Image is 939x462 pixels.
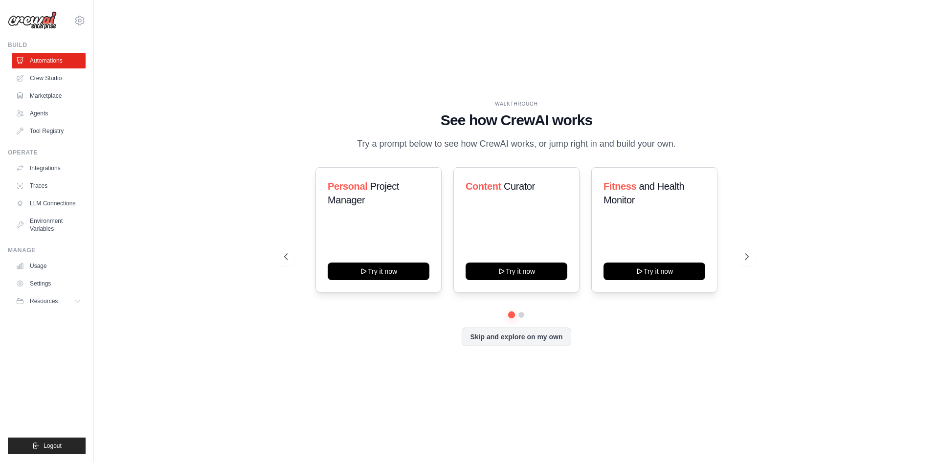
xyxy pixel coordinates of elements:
span: Logout [44,442,62,450]
button: Try it now [466,263,567,280]
button: Logout [8,438,86,454]
button: Resources [12,293,86,309]
a: LLM Connections [12,196,86,211]
span: Project Manager [328,181,399,205]
span: Fitness [604,181,636,192]
img: Logo [8,11,57,30]
a: Agents [12,106,86,121]
a: Tool Registry [12,123,86,139]
div: Operate [8,149,86,156]
a: Environment Variables [12,213,86,237]
span: Content [466,181,501,192]
div: Manage [8,246,86,254]
span: Resources [30,297,58,305]
a: Traces [12,178,86,194]
a: Integrations [12,160,86,176]
a: Marketplace [12,88,86,104]
span: Curator [504,181,535,192]
a: Settings [12,276,86,291]
button: Skip and explore on my own [462,328,571,346]
div: WALKTHROUGH [284,100,749,108]
div: Build [8,41,86,49]
h1: See how CrewAI works [284,111,749,129]
span: and Health Monitor [604,181,684,205]
p: Try a prompt below to see how CrewAI works, or jump right in and build your own. [352,137,681,151]
a: Automations [12,53,86,68]
a: Crew Studio [12,70,86,86]
a: Usage [12,258,86,274]
button: Try it now [604,263,705,280]
span: Personal [328,181,367,192]
button: Try it now [328,263,429,280]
